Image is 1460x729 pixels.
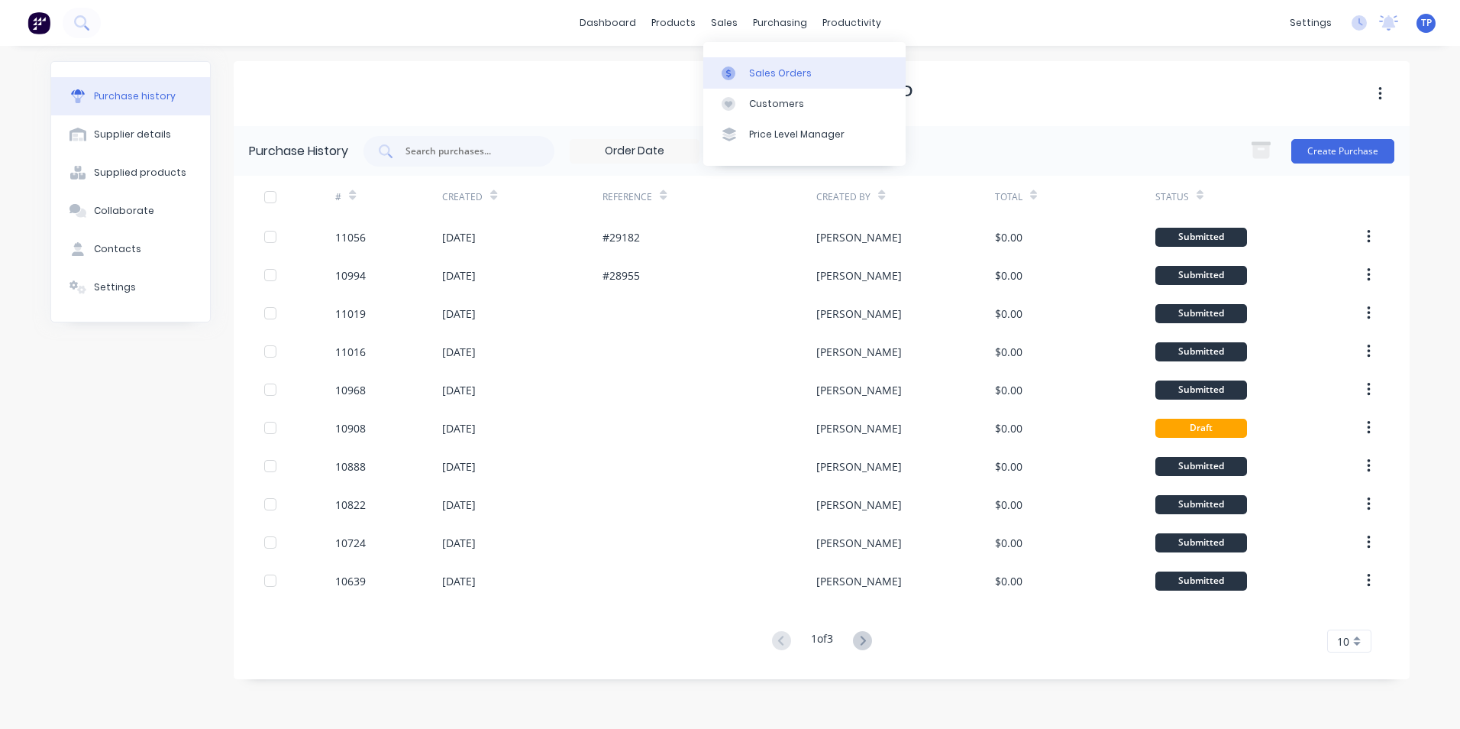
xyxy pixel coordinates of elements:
input: Search purchases... [404,144,531,159]
div: Purchase history [94,89,176,103]
div: [DATE] [442,458,476,475]
div: Sales Orders [749,66,812,80]
div: [DATE] [442,229,476,245]
div: [DATE] [442,420,476,436]
div: #29182 [602,229,640,245]
input: Order Date [570,140,699,163]
div: [DATE] [442,344,476,360]
div: settings [1282,11,1339,34]
div: Settings [94,280,136,294]
div: Total [995,190,1022,204]
div: $0.00 [995,535,1022,551]
div: Price Level Manager [749,128,845,141]
button: Collaborate [51,192,210,230]
div: Collaborate [94,204,154,218]
div: Created By [816,190,871,204]
div: 11019 [335,306,366,322]
button: Contacts [51,230,210,268]
div: $0.00 [995,382,1022,398]
div: 11016 [335,344,366,360]
div: 10968 [335,382,366,398]
button: Create Purchase [1291,139,1394,164]
div: [PERSON_NAME] [816,420,902,436]
div: Submitted [1155,342,1247,361]
div: Draft [1155,419,1247,438]
div: Submitted [1155,381,1247,400]
a: Price Level Manager [703,119,906,150]
div: Status [1155,190,1189,204]
div: Purchase History [249,142,348,160]
div: $0.00 [995,497,1022,513]
div: [DATE] [442,267,476,283]
div: [DATE] [442,306,476,322]
div: [PERSON_NAME] [816,458,902,475]
div: Contacts [94,242,141,256]
img: Factory [27,11,50,34]
div: $0.00 [995,344,1022,360]
div: [DATE] [442,497,476,513]
div: $0.00 [995,458,1022,475]
a: dashboard [572,11,644,34]
div: 1 of 3 [811,630,833,653]
div: purchasing [745,11,815,34]
div: [PERSON_NAME] [816,306,902,322]
div: Reference [602,190,652,204]
div: Created [442,190,483,204]
span: 10 [1337,633,1349,650]
div: 10888 [335,458,366,475]
div: [PERSON_NAME] [816,229,902,245]
div: [DATE] [442,573,476,589]
div: 10994 [335,267,366,283]
button: Supplied products [51,154,210,192]
a: Sales Orders [703,57,906,88]
div: 11056 [335,229,366,245]
div: Submitted [1155,533,1247,552]
button: Purchase history [51,77,210,115]
div: 10908 [335,420,366,436]
div: productivity [815,11,889,34]
div: [DATE] [442,382,476,398]
div: Submitted [1155,304,1247,323]
a: Customers [703,89,906,119]
div: [PERSON_NAME] [816,573,902,589]
div: products [644,11,703,34]
button: Supplier details [51,115,210,154]
div: [DATE] [442,535,476,551]
div: $0.00 [995,420,1022,436]
div: 10724 [335,535,366,551]
button: Settings [51,268,210,306]
span: TP [1421,16,1432,30]
div: $0.00 [995,573,1022,589]
div: #28955 [602,267,640,283]
div: # [335,190,341,204]
div: [PERSON_NAME] [816,344,902,360]
div: Supplier details [94,128,171,141]
div: $0.00 [995,229,1022,245]
div: $0.00 [995,267,1022,283]
div: Submitted [1155,572,1247,591]
div: $0.00 [995,306,1022,322]
div: Supplied products [94,166,186,180]
div: sales [703,11,745,34]
div: [PERSON_NAME] [816,267,902,283]
div: Submitted [1155,228,1247,247]
div: Submitted [1155,495,1247,514]
div: 10639 [335,573,366,589]
div: 10822 [335,497,366,513]
div: [PERSON_NAME] [816,382,902,398]
div: [PERSON_NAME] [816,535,902,551]
div: [PERSON_NAME] [816,497,902,513]
div: Submitted [1155,266,1247,285]
div: Customers [749,97,804,111]
div: Submitted [1155,457,1247,476]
